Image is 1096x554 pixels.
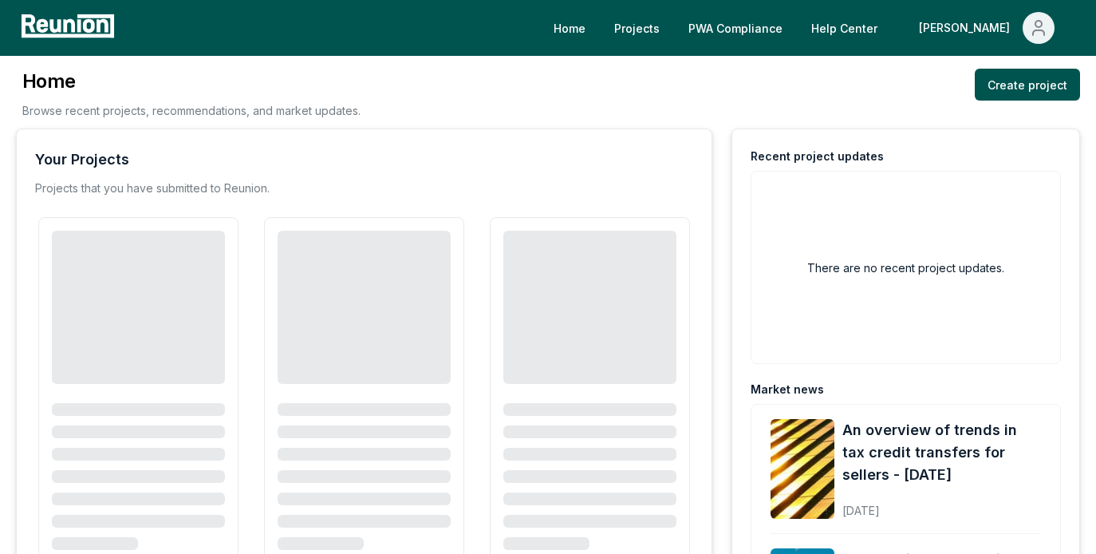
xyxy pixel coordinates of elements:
p: Projects that you have submitted to Reunion. [35,180,270,196]
div: [DATE] [842,491,1041,519]
div: [PERSON_NAME] [919,12,1016,44]
a: Help Center [798,12,890,44]
h2: There are no recent project updates. [807,259,1004,276]
a: Home [541,12,598,44]
button: [PERSON_NAME] [906,12,1067,44]
div: Recent project updates [751,148,884,164]
h3: Home [22,69,361,94]
a: PWA Compliance [676,12,795,44]
a: An overview of trends in tax credit transfers for sellers - [DATE] [842,419,1041,486]
div: Market news [751,382,824,398]
img: An overview of trends in tax credit transfers for sellers - September 2025 [771,419,834,519]
nav: Main [541,12,1080,44]
a: Projects [601,12,672,44]
p: Browse recent projects, recommendations, and market updates. [22,102,361,119]
a: Create project [975,69,1080,101]
div: Your Projects [35,148,129,171]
